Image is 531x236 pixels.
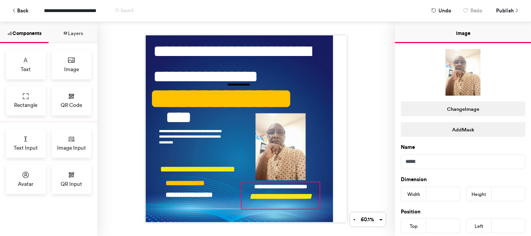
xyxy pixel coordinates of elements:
button: ChangeImage [401,101,525,116]
span: Undo [438,4,451,17]
button: Publish [490,4,523,17]
div: Top [401,219,426,234]
button: Back [8,4,32,17]
button: Undo [427,4,455,17]
label: Dimension [401,176,427,184]
span: QR Code [61,101,82,109]
span: Image Input [57,144,86,152]
span: Avatar [18,180,33,188]
span: Image [64,65,79,73]
label: Position [401,208,421,216]
span: QR Input [61,180,82,188]
span: Text [21,65,31,73]
button: Image [395,22,531,43]
button: Layers [49,22,97,43]
iframe: Drift Widget Chat Controller [492,197,522,227]
label: Name [401,143,415,151]
span: Text Input [14,144,38,152]
button: AddMask [401,122,525,137]
div: Height [466,187,492,202]
span: Rectangle [14,101,37,109]
button: + [376,213,385,226]
button: 60.1% [358,213,377,226]
span: Saved [121,8,133,13]
button: - [350,213,358,226]
span: Publish [496,4,514,17]
div: Left [466,219,492,234]
div: Width [401,187,426,202]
